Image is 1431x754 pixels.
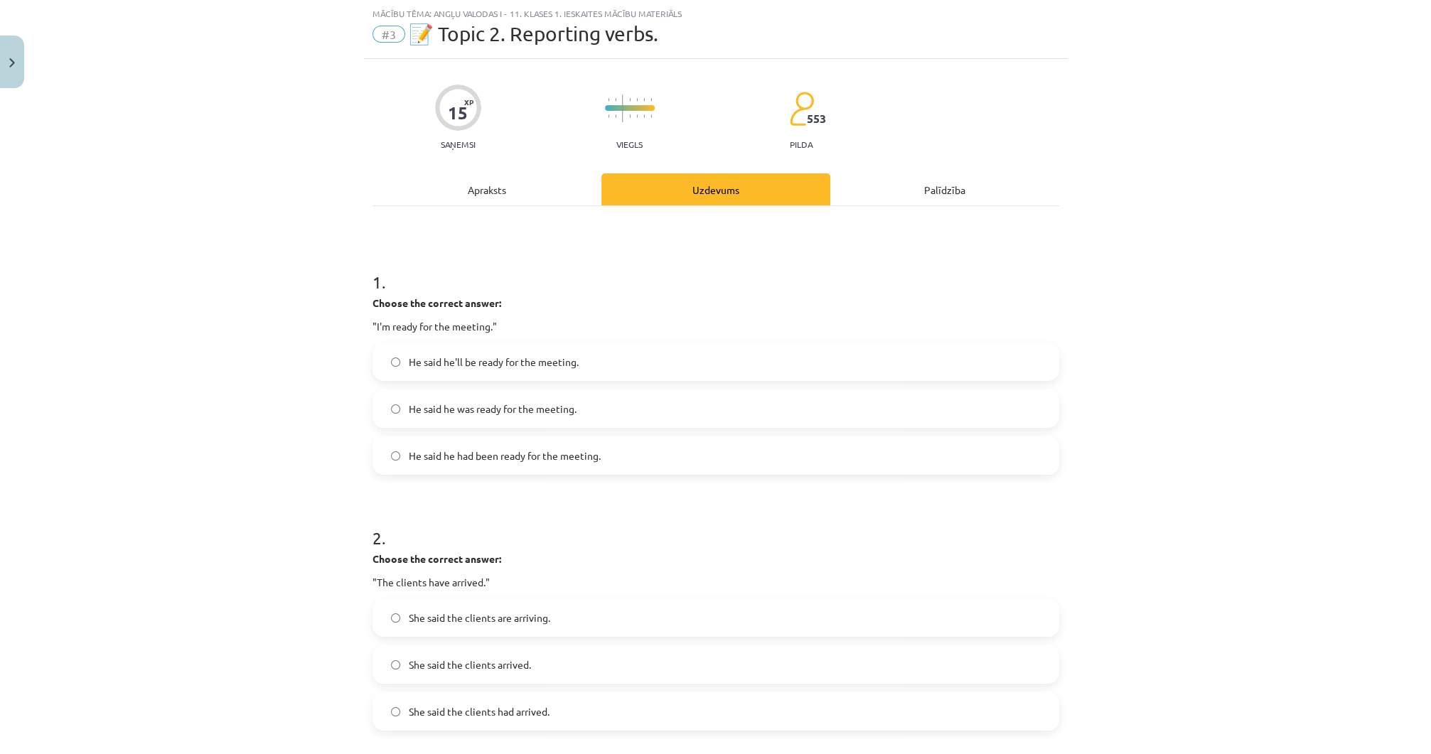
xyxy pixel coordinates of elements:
span: 553 [807,112,826,125]
img: icon-short-line-57e1e144782c952c97e751825c79c345078a6d821885a25fce030b3d8c18986b.svg [643,98,645,102]
strong: Choose the correct answer: [373,296,501,309]
img: icon-short-line-57e1e144782c952c97e751825c79c345078a6d821885a25fce030b3d8c18986b.svg [650,114,652,118]
img: icon-short-line-57e1e144782c952c97e751825c79c345078a6d821885a25fce030b3d8c18986b.svg [636,114,638,118]
input: She said the clients are arriving. [391,613,400,623]
img: icon-short-line-57e1e144782c952c97e751825c79c345078a6d821885a25fce030b3d8c18986b.svg [636,98,638,102]
div: Apraksts [373,173,601,205]
div: Palīdzība [830,173,1059,205]
input: He said he'll be ready for the meeting. [391,357,400,367]
img: icon-short-line-57e1e144782c952c97e751825c79c345078a6d821885a25fce030b3d8c18986b.svg [629,98,631,102]
span: #3 [373,26,405,43]
input: He said he had been ready for the meeting. [391,451,400,461]
input: She said the clients arrived. [391,660,400,669]
img: students-c634bb4e5e11cddfef0936a35e636f08e4e9abd3cc4e673bd6f9a4125e45ecb1.svg [789,91,814,126]
p: Viegls [616,139,643,149]
div: Uzdevums [601,173,830,205]
img: icon-short-line-57e1e144782c952c97e751825c79c345078a6d821885a25fce030b3d8c18986b.svg [643,114,645,118]
input: She said the clients had arrived. [391,707,400,716]
strong: Choose the correct answer: [373,552,501,565]
div: Mācību tēma: Angļu valodas i - 11. klases 1. ieskaites mācību materiāls [373,9,1059,18]
span: He said he'll be ready for the meeting. [409,355,579,370]
span: XP [464,98,473,106]
img: icon-short-line-57e1e144782c952c97e751825c79c345078a6d821885a25fce030b3d8c18986b.svg [608,114,609,118]
img: icon-long-line-d9ea69661e0d244f92f715978eff75569469978d946b2353a9bb055b3ed8787d.svg [622,95,623,122]
span: She said the clients are arriving. [409,610,550,625]
img: icon-short-line-57e1e144782c952c97e751825c79c345078a6d821885a25fce030b3d8c18986b.svg [615,98,616,102]
span: She said the clients arrived. [409,657,531,672]
p: "The clients have arrived." [373,575,1059,590]
img: icon-short-line-57e1e144782c952c97e751825c79c345078a6d821885a25fce030b3d8c18986b.svg [650,98,652,102]
img: icon-short-line-57e1e144782c952c97e751825c79c345078a6d821885a25fce030b3d8c18986b.svg [629,114,631,118]
img: icon-short-line-57e1e144782c952c97e751825c79c345078a6d821885a25fce030b3d8c18986b.svg [615,114,616,118]
div: 15 [448,103,468,123]
img: icon-short-line-57e1e144782c952c97e751825c79c345078a6d821885a25fce030b3d8c18986b.svg [608,98,609,102]
input: He said he was ready for the meeting. [391,404,400,414]
span: He said he had been ready for the meeting. [409,448,601,463]
span: She said the clients had arrived. [409,704,550,719]
p: Saņemsi [435,139,481,149]
p: "I'm ready for the meeting." [373,319,1059,334]
span: 📝 Topic 2. Reporting verbs. [409,22,658,45]
p: pilda [790,139,813,149]
h1: 1 . [373,247,1059,291]
img: icon-close-lesson-0947bae3869378f0d4975bcd49f059093ad1ed9edebbc8119c70593378902aed.svg [9,58,15,68]
h1: 2 . [373,503,1059,547]
span: He said he was ready for the meeting. [409,402,577,416]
